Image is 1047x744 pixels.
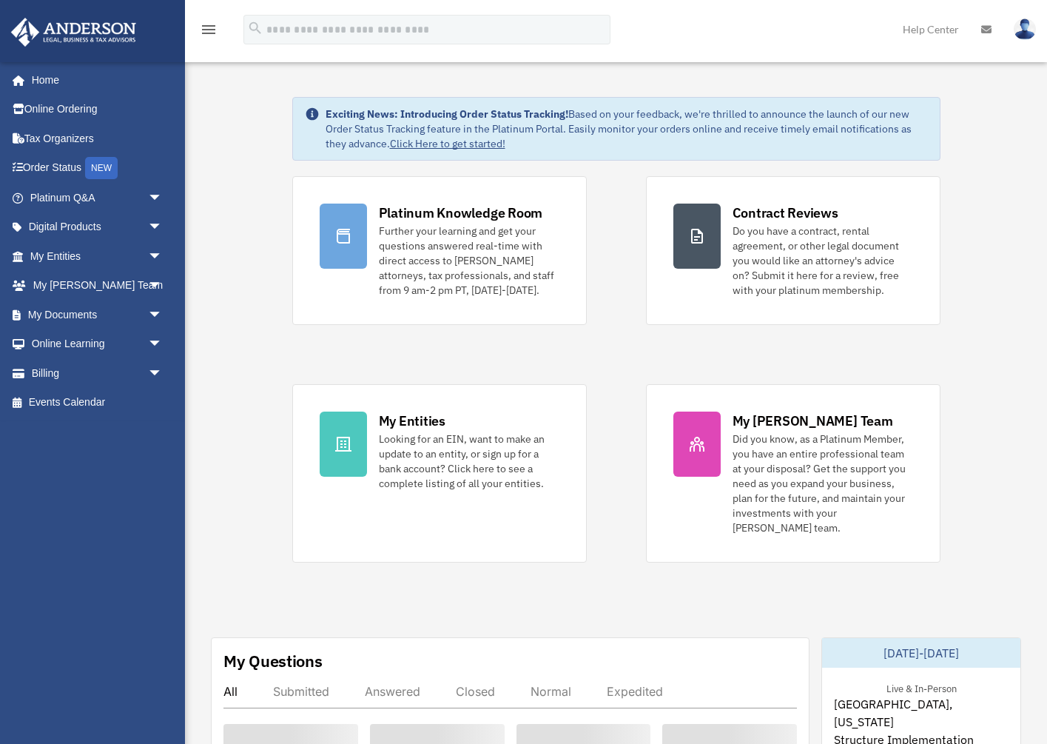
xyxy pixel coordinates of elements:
div: Contract Reviews [733,204,838,222]
a: menu [200,26,218,38]
div: Platinum Knowledge Room [379,204,543,222]
div: Expedited [607,684,663,699]
a: Platinum Q&Aarrow_drop_down [10,183,185,212]
div: My Questions [223,650,323,672]
div: [DATE]-[DATE] [822,638,1020,668]
div: Normal [531,684,571,699]
strong: Exciting News: Introducing Order Status Tracking! [326,107,568,121]
a: Contract Reviews Do you have a contract, rental agreement, or other legal document you would like... [646,176,940,325]
a: Online Ordering [10,95,185,124]
a: My Entitiesarrow_drop_down [10,241,185,271]
div: Further your learning and get your questions answered real-time with direct access to [PERSON_NAM... [379,224,559,298]
div: My [PERSON_NAME] Team [733,412,893,430]
img: Anderson Advisors Platinum Portal [7,18,141,47]
div: Closed [456,684,495,699]
div: Answered [365,684,420,699]
div: Submitted [273,684,329,699]
a: Tax Organizers [10,124,185,153]
a: Platinum Knowledge Room Further your learning and get your questions answered real-time with dire... [292,176,587,325]
a: Digital Productsarrow_drop_down [10,212,185,242]
a: Billingarrow_drop_down [10,358,185,388]
div: Do you have a contract, rental agreement, or other legal document you would like an attorney's ad... [733,224,913,298]
a: Order StatusNEW [10,153,185,184]
a: My [PERSON_NAME] Teamarrow_drop_down [10,271,185,301]
div: NEW [85,157,118,179]
a: My Entities Looking for an EIN, want to make an update to an entity, or sign up for a bank accoun... [292,384,587,563]
a: Home [10,65,178,95]
span: arrow_drop_down [148,300,178,330]
span: arrow_drop_down [148,271,178,301]
a: Events Calendar [10,388,185,418]
div: Looking for an EIN, want to make an update to an entity, or sign up for a bank account? Click her... [379,432,559,491]
div: Live & In-Person [875,680,969,695]
div: All [223,684,238,699]
span: arrow_drop_down [148,329,178,360]
span: arrow_drop_down [148,183,178,213]
a: My [PERSON_NAME] Team Did you know, as a Platinum Member, you have an entire professional team at... [646,384,940,563]
span: arrow_drop_down [148,358,178,389]
img: User Pic [1014,19,1036,40]
a: Click Here to get started! [390,137,505,150]
a: My Documentsarrow_drop_down [10,300,185,329]
span: arrow_drop_down [148,212,178,243]
span: arrow_drop_down [148,241,178,272]
a: Online Learningarrow_drop_down [10,329,185,359]
div: Did you know, as a Platinum Member, you have an entire professional team at your disposal? Get th... [733,432,913,535]
div: My Entities [379,412,445,430]
div: Based on your feedback, we're thrilled to announce the launch of our new Order Status Tracking fe... [326,107,928,151]
i: menu [200,21,218,38]
span: [GEOGRAPHIC_DATA], [US_STATE] [834,695,1009,731]
i: search [247,20,263,36]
